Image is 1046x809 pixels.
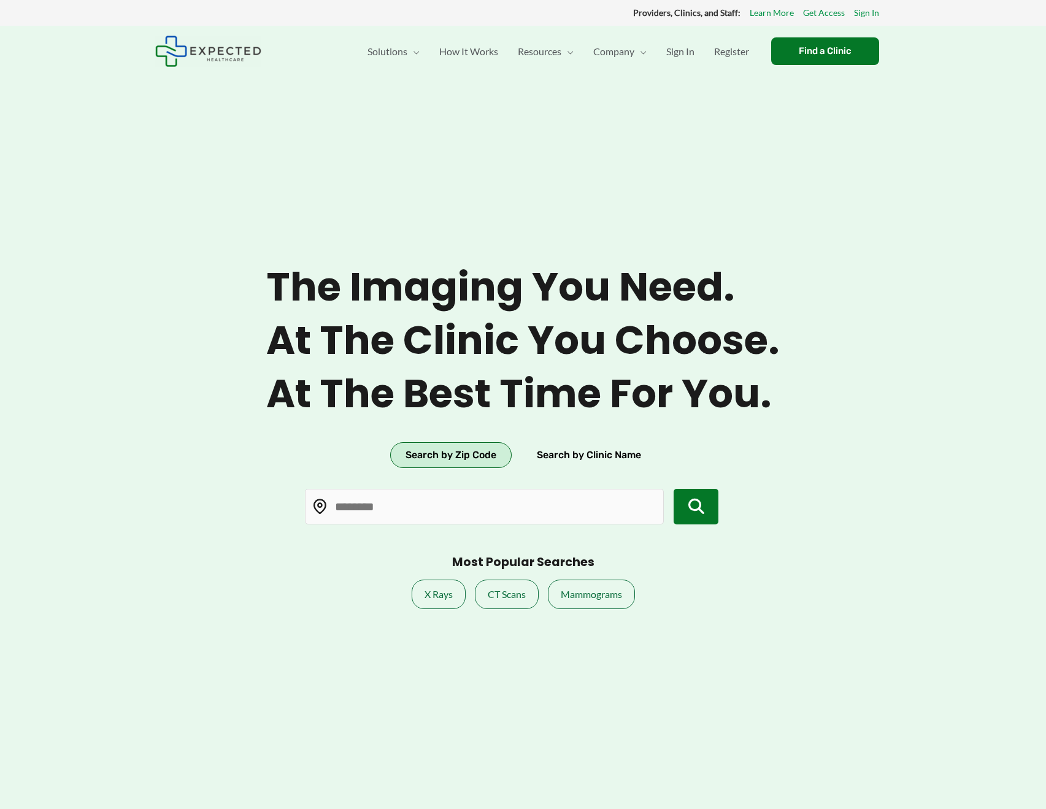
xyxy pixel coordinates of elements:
span: Menu Toggle [407,30,420,73]
a: Learn More [750,5,794,21]
img: Expected Healthcare Logo - side, dark font, small [155,36,261,67]
span: The imaging you need. [266,264,780,311]
button: Search by Clinic Name [521,442,656,468]
a: Sign In [854,5,879,21]
span: Menu Toggle [561,30,574,73]
a: Get Access [803,5,845,21]
a: Register [704,30,759,73]
a: SolutionsMenu Toggle [358,30,429,73]
h3: Most Popular Searches [452,555,594,570]
nav: Primary Site Navigation [358,30,759,73]
a: CT Scans [475,580,539,609]
a: How It Works [429,30,508,73]
a: X Rays [412,580,466,609]
a: Sign In [656,30,704,73]
a: ResourcesMenu Toggle [508,30,583,73]
span: Resources [518,30,561,73]
a: CompanyMenu Toggle [583,30,656,73]
span: Menu Toggle [634,30,647,73]
a: Mammograms [548,580,635,609]
a: Find a Clinic [771,37,879,65]
span: How It Works [439,30,498,73]
span: Solutions [367,30,407,73]
span: At the best time for you. [266,370,780,418]
span: Register [714,30,749,73]
img: Location pin [312,499,328,515]
span: At the clinic you choose. [266,317,780,364]
strong: Providers, Clinics, and Staff: [633,7,740,18]
span: Company [593,30,634,73]
button: Search by Zip Code [390,442,512,468]
span: Sign In [666,30,694,73]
